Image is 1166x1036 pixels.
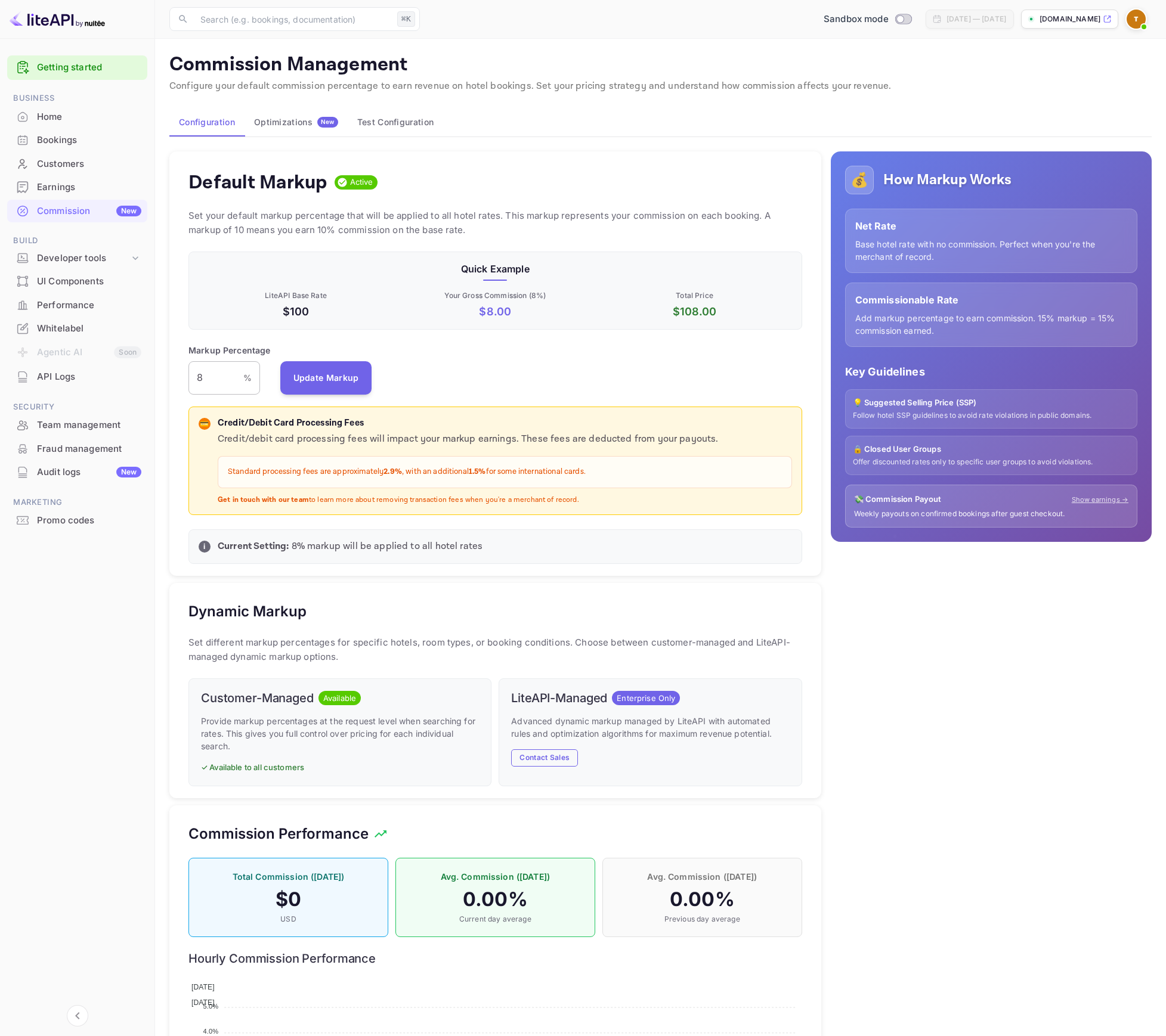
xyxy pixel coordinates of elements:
strong: 2.9% [383,467,402,477]
p: Current day average [408,914,583,925]
span: Business [7,92,147,105]
div: Audit logs [37,466,141,479]
div: Developer tools [37,252,129,265]
p: Provide markup percentages at the request level when searching for rates. This gives you full con... [201,715,479,752]
div: Performance [7,294,147,317]
p: Advanced dynamic markup managed by LiteAPI with automated rules and optimization algorithms for m... [511,715,789,740]
a: Promo codes [7,509,147,531]
div: Whitelabel [37,322,141,336]
div: CommissionNew [7,200,147,223]
p: Follow hotel SSP guidelines to avoid rate violations in public domains. [853,411,1130,421]
div: Bookings [37,134,141,147]
p: Weekly payouts on confirmed bookings after guest checkout. [854,509,1128,519]
p: to learn more about removing transaction fees when you're a merchant of record. [218,495,792,505]
strong: Get in touch with our team [218,495,309,504]
tspan: 4.0% [203,1028,218,1035]
a: Earnings [7,176,147,198]
p: 💳 [200,418,209,429]
strong: Current Setting: [218,540,289,553]
p: Set different markup percentages for specific hotels, room types, or booking conditions. Choose b... [188,635,802,664]
p: Credit/Debit Card Processing Fees [218,417,792,430]
div: ⌘K [397,11,415,27]
p: 8 % markup will be applied to all hotel rates [218,539,792,554]
p: % [243,371,252,384]
div: Customers [7,153,147,176]
p: Markup Percentage [188,344,271,356]
a: API Logs [7,365,147,387]
a: UI Components [7,270,147,292]
button: Collapse navigation [67,1005,88,1026]
a: Fraud management [7,438,147,460]
div: UI Components [7,270,147,293]
div: Bookings [7,129,147,152]
img: tripCheckiner [1127,10,1146,29]
div: API Logs [37,370,141,384]
span: Marketing [7,496,147,509]
div: Earnings [37,181,141,194]
p: Key Guidelines [845,364,1137,380]
div: Audit logsNew [7,461,147,484]
p: Total Price [597,290,791,301]
div: Earnings [7,176,147,199]
p: Net Rate [855,219,1127,233]
h4: 0.00 % [615,888,790,911]
p: $100 [199,303,393,320]
p: Commission Management [169,53,1152,77]
a: Getting started [37,61,141,75]
a: Whitelabel [7,317,147,339]
tspan: 5.0% [203,1002,218,1009]
p: 💸 Commission Payout [854,494,942,505]
p: 💡 Suggested Selling Price (SSP) [853,397,1130,409]
h6: LiteAPI-Managed [511,691,607,705]
a: Performance [7,294,147,316]
p: Standard processing fees are approximately , with an additional for some international cards. [228,466,782,478]
input: 0 [188,361,243,395]
a: Team management [7,414,147,436]
p: Avg. Commission ([DATE]) [408,870,583,883]
div: Developer tools [7,248,147,269]
span: Available [318,693,361,705]
input: Search (e.g. bookings, documentation) [193,7,392,31]
div: Promo codes [7,509,147,532]
img: LiteAPI logo [10,10,105,29]
p: Previous day average [615,914,790,925]
p: Credit/debit card processing fees will impact your markup earnings. These fees are deducted from ... [218,432,792,446]
span: [DATE] [191,983,215,991]
a: Customers [7,153,147,175]
p: Offer discounted rates only to specific user groups to avoid violations. [853,457,1130,467]
div: Optimizations [254,117,338,128]
a: Audit logsNew [7,461,147,483]
h6: Hourly Commission Performance [188,951,802,966]
span: Build [7,234,147,247]
button: Update Markup [280,361,372,395]
div: Promo codes [37,514,141,528]
h5: How Markup Works [883,170,1012,190]
div: Getting started [7,55,147,80]
a: Bookings [7,129,147,151]
div: Switch to Production mode [819,13,916,26]
div: UI Components [37,275,141,289]
h4: $ 0 [201,888,376,911]
p: Base hotel rate with no commission. Perfect when you're the merchant of record. [855,238,1127,263]
p: $ 8.00 [398,303,592,320]
div: Whitelabel [7,317,147,340]
div: Fraud management [7,438,147,461]
div: Commission [37,204,141,218]
span: Enterprise Only [612,693,680,705]
div: Home [7,106,147,129]
p: $ 108.00 [597,303,791,320]
span: Active [345,176,378,188]
p: Your Gross Commission ( 8 %) [398,290,592,301]
span: Sandbox mode [824,13,889,26]
h4: Default Markup [188,170,327,194]
div: Fraud management [37,442,141,456]
button: Test Configuration [348,108,443,137]
button: Contact Sales [511,749,578,767]
span: Security [7,401,147,414]
p: Avg. Commission ([DATE]) [615,870,790,883]
a: Show earnings → [1072,495,1128,505]
p: [DOMAIN_NAME] [1040,14,1100,24]
a: Home [7,106,147,128]
p: 🔒 Closed User Groups [853,443,1130,455]
p: Configure your default commission percentage to earn revenue on hotel bookings. Set your pricing ... [169,79,1152,94]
